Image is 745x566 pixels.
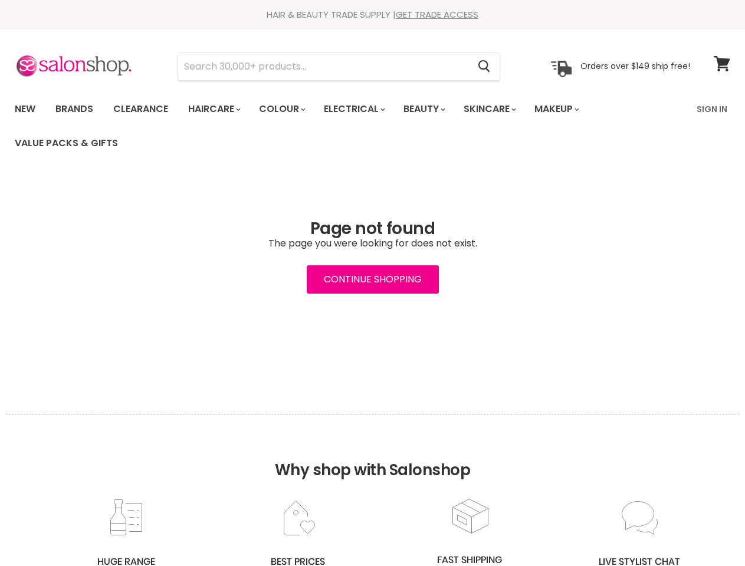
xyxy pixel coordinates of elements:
[315,97,392,121] a: Electrical
[178,53,468,80] input: Search
[179,97,248,121] a: Haircare
[395,97,452,121] a: Beauty
[15,219,730,238] h1: Page not found
[250,97,313,121] a: Colour
[6,414,739,497] h2: Why shop with Salonshop
[580,61,690,71] p: Orders over $149 ship free!
[6,97,44,121] a: New
[526,97,586,121] a: Makeup
[178,52,500,81] form: Product
[6,92,690,160] ul: Main menu
[455,97,523,121] a: Skincare
[104,97,177,121] a: Clearance
[15,238,730,249] p: The page you were looking for does not exist.
[468,53,500,80] button: Search
[47,97,102,121] a: Brands
[307,265,439,294] a: Continue Shopping
[6,131,127,156] a: Value Packs & Gifts
[690,97,734,121] a: Sign In
[396,8,478,21] a: GET TRADE ACCESS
